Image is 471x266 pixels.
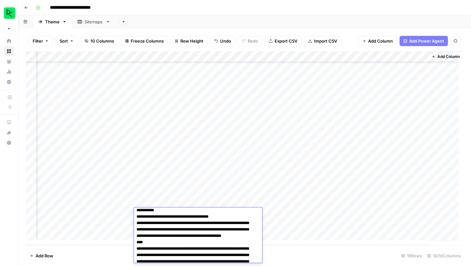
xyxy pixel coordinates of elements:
[85,19,103,25] div: Sitemaps
[90,38,114,44] span: 10 Columns
[170,36,208,46] button: Row Height
[4,5,14,21] button: Workspace: DataCamp
[429,52,462,61] button: Add Column
[275,38,297,44] span: Export CSV
[4,56,14,67] a: Your Data
[4,77,14,87] a: Settings
[437,54,460,60] span: Add Column
[29,36,53,46] button: Filter
[4,36,14,46] a: Home
[238,36,262,46] button: Redo
[60,38,68,44] span: Sort
[55,36,78,46] button: Sort
[26,251,57,261] button: Add Row
[33,15,72,28] a: Theme
[4,127,14,138] button: What's new?
[180,38,203,44] span: Row Height
[131,38,164,44] span: Freeze Columns
[33,38,43,44] span: Filter
[210,36,235,46] button: Undo
[265,36,302,46] button: Export CSV
[400,36,448,46] button: Add Power Agent
[45,19,60,25] div: Theme
[399,251,425,261] div: 19 Rows
[409,38,444,44] span: Add Power Agent
[248,38,258,44] span: Redo
[358,36,397,46] button: Add Column
[425,251,463,261] div: 10/10 Columns
[304,36,341,46] button: Import CSV
[4,46,14,56] a: Browse
[72,15,116,28] a: Sitemaps
[121,36,168,46] button: Freeze Columns
[368,38,393,44] span: Add Column
[80,36,118,46] button: 10 Columns
[36,253,53,259] span: Add Row
[4,67,14,77] a: Usage
[4,138,14,148] button: Help + Support
[4,117,14,127] a: AirOps Academy
[314,38,337,44] span: Import CSV
[220,38,231,44] span: Undo
[4,7,15,19] img: DataCamp Logo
